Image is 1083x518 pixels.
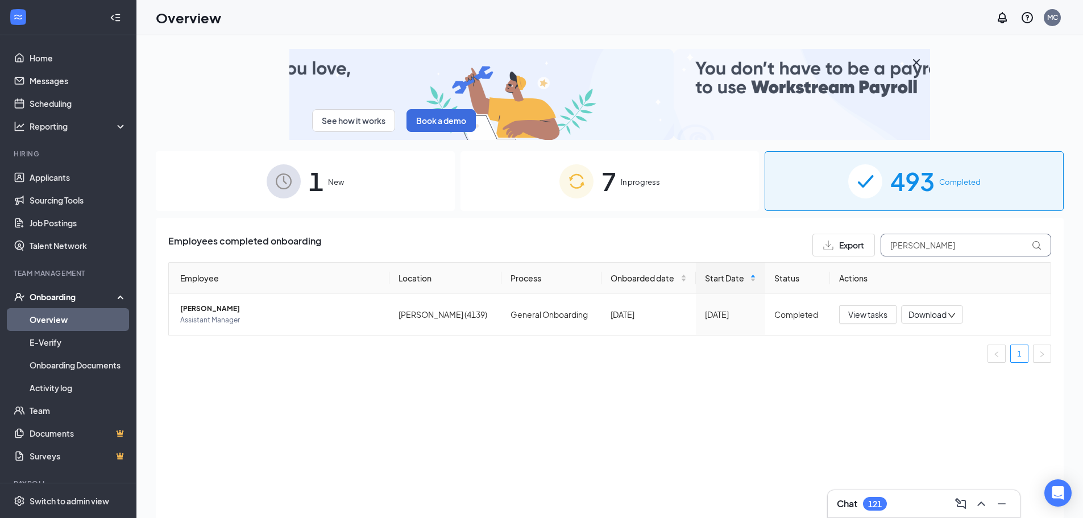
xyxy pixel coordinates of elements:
svg: Settings [14,495,25,507]
span: down [948,312,956,320]
h3: Chat [837,498,857,510]
a: SurveysCrown [30,445,127,467]
svg: WorkstreamLogo [13,11,24,23]
button: View tasks [839,305,897,324]
th: Actions [830,263,1051,294]
a: Messages [30,69,127,92]
button: Export [812,234,875,256]
div: [DATE] [705,308,756,321]
span: Employees completed onboarding [168,234,321,256]
a: Team [30,399,127,422]
a: E-Verify [30,331,127,354]
div: Completed [774,308,821,321]
svg: ComposeMessage [954,497,968,511]
li: 1 [1010,345,1028,363]
a: Sourcing Tools [30,189,127,212]
svg: Notifications [995,11,1009,24]
span: Download [908,309,947,321]
li: Next Page [1033,345,1051,363]
span: Start Date [705,272,748,284]
td: General Onboarding [501,294,601,335]
th: Status [765,263,830,294]
a: Activity log [30,376,127,399]
th: Onboarded date [601,263,696,294]
input: Search by Name, Job Posting, or Process [881,234,1051,256]
th: Location [389,263,501,294]
svg: QuestionInfo [1020,11,1034,24]
svg: Collapse [110,12,121,23]
button: ChevronUp [972,495,990,513]
th: Employee [169,263,389,294]
span: [PERSON_NAME] [180,303,380,314]
span: Export [839,241,864,249]
a: Scheduling [30,92,127,115]
a: Applicants [30,166,127,189]
span: 7 [601,161,616,201]
div: Switch to admin view [30,495,109,507]
button: See how it works [312,109,395,132]
span: Assistant Manager [180,314,380,326]
svg: Cross [910,56,923,69]
button: Minimize [993,495,1011,513]
a: DocumentsCrown [30,422,127,445]
span: Onboarded date [611,272,679,284]
button: Book a demo [406,109,476,132]
a: Overview [30,308,127,331]
svg: Analysis [14,121,25,132]
div: Team Management [14,268,125,278]
span: 1 [309,161,323,201]
div: Reporting [30,121,127,132]
a: Job Postings [30,212,127,234]
svg: ChevronUp [974,497,988,511]
li: Previous Page [987,345,1006,363]
svg: Minimize [995,497,1009,511]
span: right [1039,351,1045,358]
span: Completed [939,176,981,188]
button: left [987,345,1006,363]
div: 121 [868,499,882,509]
th: Process [501,263,601,294]
div: Open Intercom Messenger [1044,479,1072,507]
button: ComposeMessage [952,495,970,513]
div: [DATE] [611,308,687,321]
svg: UserCheck [14,291,25,302]
button: right [1033,345,1051,363]
img: payroll-small.gif [289,49,930,140]
div: Onboarding [30,291,117,302]
div: Payroll [14,479,125,488]
a: Home [30,47,127,69]
div: MC [1047,13,1058,22]
td: [PERSON_NAME] (4139) [389,294,501,335]
span: View tasks [848,308,887,321]
a: 1 [1011,345,1028,362]
h1: Overview [156,8,221,27]
span: New [328,176,344,188]
span: left [993,351,1000,358]
span: 493 [890,161,935,201]
a: Talent Network [30,234,127,257]
a: Onboarding Documents [30,354,127,376]
div: Hiring [14,149,125,159]
span: In progress [621,176,660,188]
